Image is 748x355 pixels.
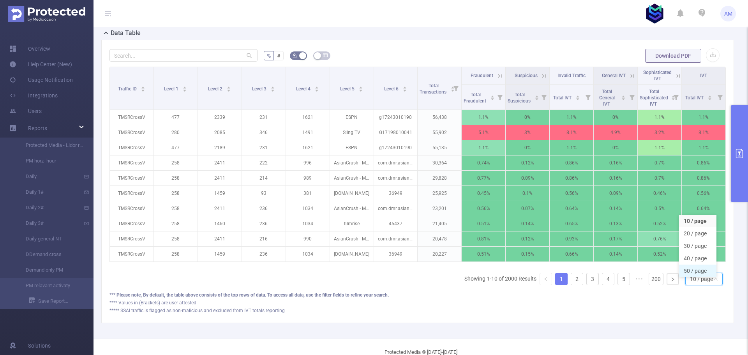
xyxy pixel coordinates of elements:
[16,262,84,278] a: Demand only PM
[154,201,198,216] p: 258
[550,140,593,155] p: 1.1%
[9,41,50,57] a: Overview
[330,231,374,246] p: AsianCrush - Movies & TV
[535,94,539,97] i: icon: caret-up
[286,186,330,201] p: 381
[682,201,725,216] p: 0.64%
[462,231,505,246] p: 0.81%
[594,140,637,155] p: 0%
[402,88,407,91] i: icon: caret-down
[374,231,418,246] p: com.dmr.asiancrush
[141,88,145,91] i: icon: caret-down
[649,273,663,285] li: 200
[535,94,539,99] div: Sort
[110,186,153,201] p: TMSRCrossV
[506,186,549,201] p: 0.1%
[418,171,461,185] p: 29,828
[164,86,180,92] span: Level 1
[618,273,630,285] a: 5
[340,86,356,92] span: Level 5
[242,171,286,185] p: 214
[277,53,280,59] span: #
[638,140,681,155] p: 1.1%
[707,94,712,97] i: icon: caret-up
[374,155,418,170] p: com.dmr.asiancrush
[402,85,407,88] i: icon: caret-up
[28,125,47,131] span: Reports
[462,155,505,170] p: 0.74%
[471,73,493,78] span: Fraudulent
[679,227,716,240] li: 20 / page
[506,247,549,261] p: 0.15%
[582,85,593,110] i: Filter menu
[594,216,637,231] p: 0.13%
[621,94,626,97] i: icon: caret-up
[587,273,598,285] a: 3
[553,95,573,101] span: Total IVT
[198,140,242,155] p: 2189
[679,265,716,277] li: 50 / page
[679,240,716,252] li: 30 / page
[109,291,726,298] div: *** Please note, By default, the table above consists of the top rows of data. To access all data...
[374,216,418,231] p: 45437
[621,94,626,99] div: Sort
[374,110,418,125] p: g17243010190
[330,110,374,125] p: ESPN
[286,231,330,246] p: 990
[110,155,153,170] p: TMSRCrossV
[540,273,552,285] li: Previous Page
[633,273,646,285] li: Next 5 Pages
[267,53,271,59] span: %
[462,216,505,231] p: 0.51%
[506,216,549,231] p: 0.14%
[28,120,47,136] a: Reports
[682,155,725,170] p: 0.86%
[9,103,42,119] a: Users
[286,140,330,155] p: 1621
[418,125,461,140] p: 55,902
[575,94,580,99] div: Sort
[296,86,312,92] span: Level 4
[494,85,505,110] i: Filter menu
[594,231,637,246] p: 0.17%
[198,171,242,185] p: 2411
[154,171,198,185] p: 258
[594,155,637,170] p: 0.16%
[374,140,418,155] p: g17243010190
[550,125,593,140] p: 8.1%
[638,110,681,125] p: 1.1%
[571,273,583,285] a: 2
[506,155,549,170] p: 0.12%
[242,125,286,140] p: 346
[418,201,461,216] p: 23,201
[638,171,681,185] p: 0.7%
[286,247,330,261] p: 1034
[16,200,84,215] a: Daily 2#
[374,186,418,201] p: 36949
[640,89,668,107] span: Total Sophisticated IVT
[490,94,495,99] div: Sort
[242,247,286,261] p: 236
[490,97,495,99] i: icon: caret-down
[16,247,84,262] a: DDemand cross
[638,216,681,231] p: 0.52%
[9,88,58,103] a: Integrations
[557,73,586,78] span: Invalid Traffic
[576,97,580,99] i: icon: caret-down
[685,95,705,101] span: Total IVT
[9,57,72,72] a: Help Center (New)
[252,86,268,92] span: Level 3
[506,125,549,140] p: 3%
[506,201,549,216] p: 0.07%
[330,140,374,155] p: ESPN
[550,216,593,231] p: 0.65%
[141,85,145,90] div: Sort
[667,273,679,285] li: Next Page
[506,231,549,246] p: 0.12%
[154,231,198,246] p: 258
[418,186,461,201] p: 25,925
[110,125,153,140] p: TMSRCrossV
[645,49,701,63] button: Download PDF
[538,85,549,110] i: Filter menu
[28,338,51,353] span: Solutions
